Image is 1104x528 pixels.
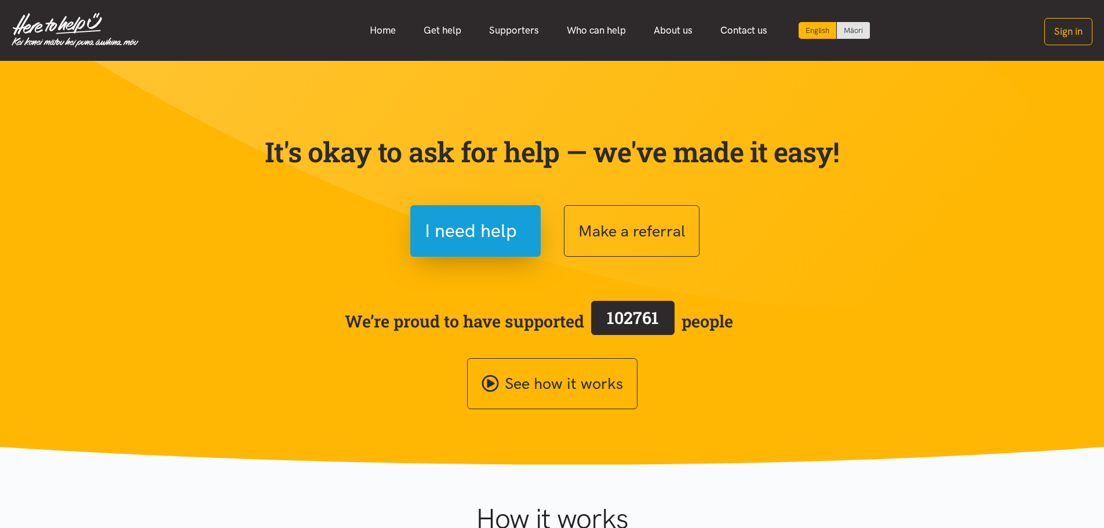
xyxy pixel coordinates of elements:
a: Contact us [706,18,781,43]
a: Supporters [475,18,553,43]
a: 102761 [584,298,682,344]
div: Current language [799,22,837,39]
a: Switch to Te Reo Māori [837,22,870,39]
a: Get help [410,18,475,43]
span: 102761 [607,307,659,329]
button: Make a referral [564,205,699,257]
a: Who can help [553,18,640,43]
span: We’re proud to have supported people [345,298,733,344]
a: About us [640,18,706,43]
p: It's okay to ask for help — we've made it easy! [263,135,842,169]
img: Home [12,13,139,48]
div: Language toggle [799,22,870,39]
button: Sign in [1044,18,1092,45]
a: See how it works [467,358,637,410]
span: I need help [425,216,517,246]
button: I need help [410,205,541,257]
a: Home [356,18,410,43]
